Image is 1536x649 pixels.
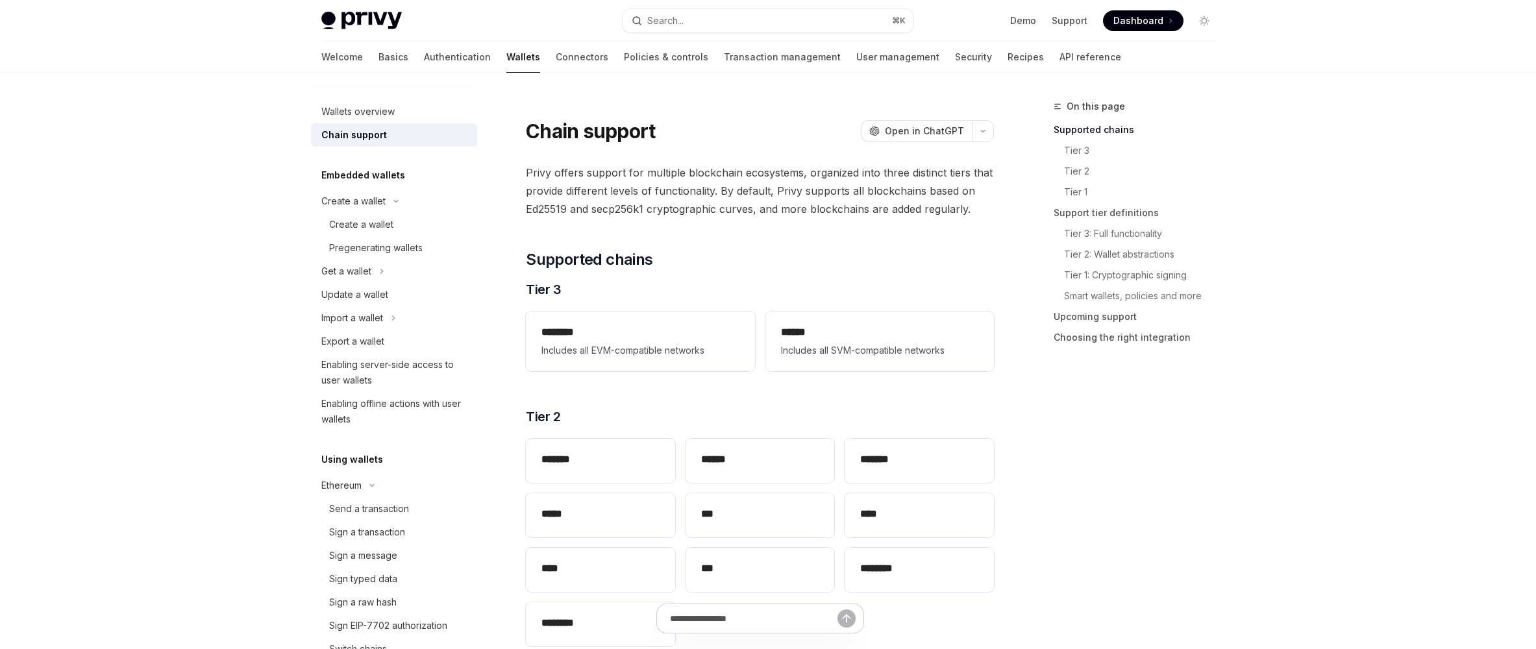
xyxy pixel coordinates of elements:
[321,12,402,30] img: light logo
[329,217,393,232] div: Create a wallet
[1054,306,1225,327] a: Upcoming support
[311,190,477,213] button: Create a wallet
[321,478,362,493] div: Ethereum
[311,260,477,283] button: Get a wallet
[1054,119,1225,140] a: Supported chains
[311,213,477,236] a: Create a wallet
[329,548,397,563] div: Sign a message
[321,287,388,302] div: Update a wallet
[321,263,371,279] div: Get a wallet
[955,42,992,73] a: Security
[321,127,387,143] div: Chain support
[311,497,477,520] a: Send a transaction
[311,591,477,614] a: Sign a raw hash
[623,9,913,32] button: Search...⌘K
[1054,327,1225,348] a: Choosing the right integration
[892,16,906,26] span: ⌘ K
[781,343,978,358] span: Includes all SVM-compatible networks
[321,104,395,119] div: Wallets overview
[526,280,561,299] span: Tier 3
[1054,161,1225,182] a: Tier 2
[837,609,856,628] button: Send message
[1052,14,1087,27] a: Support
[506,42,540,73] a: Wallets
[311,100,477,123] a: Wallets overview
[321,396,469,427] div: Enabling offline actions with user wallets
[1008,42,1044,73] a: Recipes
[1054,265,1225,286] a: Tier 1: Cryptographic signing
[311,520,477,544] a: Sign a transaction
[1054,202,1225,223] a: Support tier definitions
[1054,286,1225,306] a: Smart wallets, policies and more
[526,312,754,371] a: **** ***Includes all EVM-compatible networks
[311,283,477,306] a: Update a wallet
[321,310,383,326] div: Import a wallet
[329,571,397,587] div: Sign typed data
[329,501,409,517] div: Send a transaction
[311,330,477,353] a: Export a wallet
[1113,14,1163,27] span: Dashboard
[329,594,397,610] div: Sign a raw hash
[329,240,423,256] div: Pregenerating wallets
[378,42,408,73] a: Basics
[311,392,477,431] a: Enabling offline actions with user wallets
[1067,99,1125,114] span: On this page
[329,618,447,633] div: Sign EIP-7702 authorization
[311,236,477,260] a: Pregenerating wallets
[526,408,560,426] span: Tier 2
[424,42,491,73] a: Authentication
[885,125,964,138] span: Open in ChatGPT
[321,452,383,467] h5: Using wallets
[321,42,363,73] a: Welcome
[624,42,708,73] a: Policies & controls
[311,614,477,637] a: Sign EIP-7702 authorization
[311,474,477,497] button: Ethereum
[861,120,972,142] button: Open in ChatGPT
[1103,10,1183,31] a: Dashboard
[321,357,469,388] div: Enabling server-side access to user wallets
[541,343,739,358] span: Includes all EVM-compatible networks
[311,567,477,591] a: Sign typed data
[765,312,994,371] a: **** *Includes all SVM-compatible networks
[1054,182,1225,202] a: Tier 1
[856,42,939,73] a: User management
[670,604,837,633] input: Ask a question...
[647,13,684,29] div: Search...
[311,306,477,330] button: Import a wallet
[1054,223,1225,244] a: Tier 3: Full functionality
[311,544,477,567] a: Sign a message
[329,524,405,540] div: Sign a transaction
[321,334,384,349] div: Export a wallet
[321,193,386,209] div: Create a wallet
[1054,140,1225,161] a: Tier 3
[1010,14,1036,27] a: Demo
[1059,42,1121,73] a: API reference
[311,123,477,147] a: Chain support
[321,167,405,183] h5: Embedded wallets
[1194,10,1215,31] button: Toggle dark mode
[1054,244,1225,265] a: Tier 2: Wallet abstractions
[724,42,841,73] a: Transaction management
[526,164,994,218] span: Privy offers support for multiple blockchain ecosystems, organized into three distinct tiers that...
[526,119,655,143] h1: Chain support
[556,42,608,73] a: Connectors
[311,353,477,392] a: Enabling server-side access to user wallets
[526,249,652,270] span: Supported chains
